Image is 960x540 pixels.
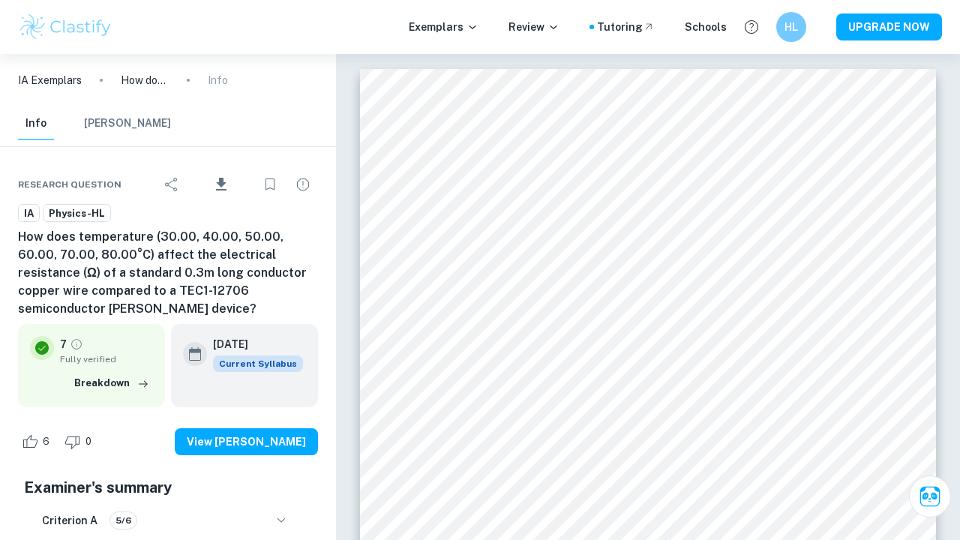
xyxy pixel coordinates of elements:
a: Grade fully verified [70,337,83,351]
div: Bookmark [255,169,285,199]
a: IA [18,204,40,223]
img: Clastify logo [18,12,113,42]
h6: HL [783,19,800,35]
div: Report issue [288,169,318,199]
a: Schools [685,19,727,35]
div: Dislike [61,430,100,454]
p: 7 [60,336,67,352]
button: View [PERSON_NAME] [175,428,318,455]
button: HL [776,12,806,42]
span: Research question [18,178,121,191]
h6: How does temperature (30.00, 40.00, 50.00, 60.00, 70.00, 80.00°C) affect the electrical resistanc... [18,228,318,318]
span: 6 [34,434,58,449]
span: IA [19,206,39,221]
div: Download [190,165,252,204]
span: 0 [77,434,100,449]
span: Fully verified [60,352,153,366]
div: This exemplar is based on the current syllabus. Feel free to refer to it for inspiration/ideas wh... [213,355,303,372]
span: Current Syllabus [213,355,303,372]
button: [PERSON_NAME] [84,107,171,140]
button: UPGRADE NOW [836,13,942,40]
button: Breakdown [70,372,153,394]
p: Exemplars [409,19,478,35]
p: Info [208,72,228,88]
span: 5/6 [110,514,136,527]
button: Help and Feedback [739,14,764,40]
h5: Examiner's summary [24,476,312,499]
h6: [DATE] [213,336,291,352]
a: IA Exemplars [18,72,82,88]
button: Info [18,107,54,140]
p: How does temperature (30.00, 40.00, 50.00, 60.00, 70.00, 80.00°C) affect the electrical resistanc... [121,72,169,88]
div: Share [157,169,187,199]
h6: Criterion A [42,512,97,529]
span: Physics-HL [43,206,110,221]
div: Like [18,430,58,454]
p: Review [508,19,559,35]
a: Tutoring [597,19,655,35]
button: Ask Clai [909,475,951,517]
a: Physics-HL [43,204,111,223]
